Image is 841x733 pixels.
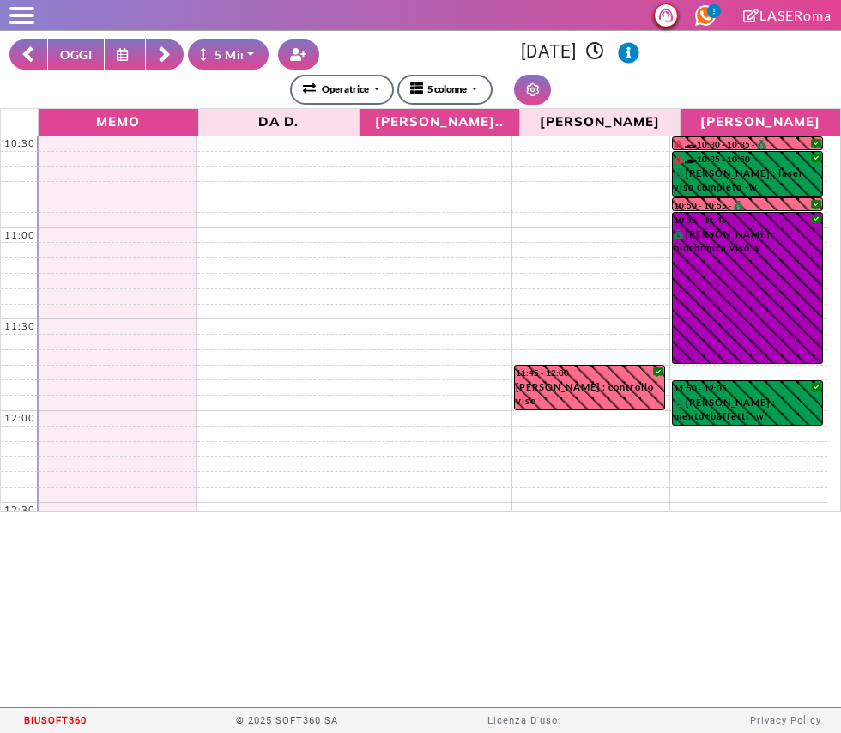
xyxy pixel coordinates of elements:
[1,503,39,518] div: 12:30
[674,153,822,166] div: 10:35 - 10:50
[685,111,837,132] span: [PERSON_NAME]
[203,111,354,132] span: Da D.
[1,319,39,334] div: 11:30
[674,168,687,178] i: PAGATO
[1,228,39,243] div: 11:00
[47,39,105,70] button: OGGI
[674,214,822,227] div: 10:55 - 11:45
[757,138,841,149] div: [PERSON_NAME] : controllo viso
[487,715,558,726] a: Licenza D'uso
[674,167,822,196] div: [PERSON_NAME] : laser viso completo -w
[200,45,263,64] div: 5 Minuti
[674,154,683,163] i: Il cliente ha degli insoluti
[734,199,822,210] div: [PERSON_NAME] : controllo viso
[524,111,675,132] span: [PERSON_NAME]
[278,39,319,70] button: Crea nuovo contatto rapido
[516,366,663,379] div: 11:45 - 12:00
[329,41,832,64] h3: [DATE]
[750,715,821,726] a: Privacy Policy
[734,201,747,210] i: PAGATO
[743,7,832,23] a: LASERoma
[674,227,822,261] div: [PERSON_NAME] : biochimica viso w
[1,136,39,151] div: 10:30
[364,111,515,132] span: [PERSON_NAME]..
[743,9,759,22] i: Clicca per andare alla pagina di firma
[516,380,663,409] div: [PERSON_NAME] : controllo viso
[674,138,758,148] div: 10:30 - 10:35
[674,140,683,148] i: Il cliente ha degli insoluti
[43,111,194,132] span: Memo
[674,396,822,425] div: [PERSON_NAME] : mento+baffetti -w
[1,411,39,426] div: 12:00
[674,229,687,239] i: PAGATO
[674,199,734,209] div: 10:50 - 10:55
[757,140,770,149] i: PAGATO
[674,397,687,407] i: PAGATO
[674,382,822,395] div: 11:50 - 12:05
